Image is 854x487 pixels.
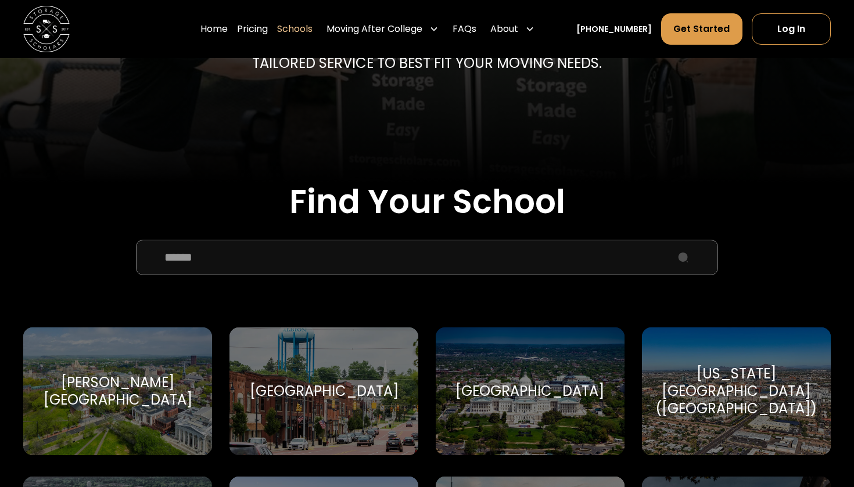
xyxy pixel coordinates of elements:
[200,13,228,45] a: Home
[661,13,742,45] a: Get Started
[455,383,604,400] div: [GEOGRAPHIC_DATA]
[453,13,476,45] a: FAQs
[229,327,418,456] a: Go to selected school
[23,6,70,52] img: Storage Scholars main logo
[326,22,422,36] div: Moving After College
[237,13,268,45] a: Pricing
[752,13,831,45] a: Log In
[23,182,831,221] h2: Find Your School
[486,13,539,45] div: About
[642,327,831,456] a: Go to selected school
[490,22,518,36] div: About
[576,23,652,35] a: [PHONE_NUMBER]
[250,383,399,400] div: [GEOGRAPHIC_DATA]
[277,13,313,45] a: Schools
[37,374,198,409] div: [PERSON_NAME][GEOGRAPHIC_DATA]
[655,365,817,417] div: [US_STATE][GEOGRAPHIC_DATA] ([GEOGRAPHIC_DATA])
[23,327,212,456] a: Go to selected school
[322,13,443,45] div: Moving After College
[436,327,625,456] a: Go to selected school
